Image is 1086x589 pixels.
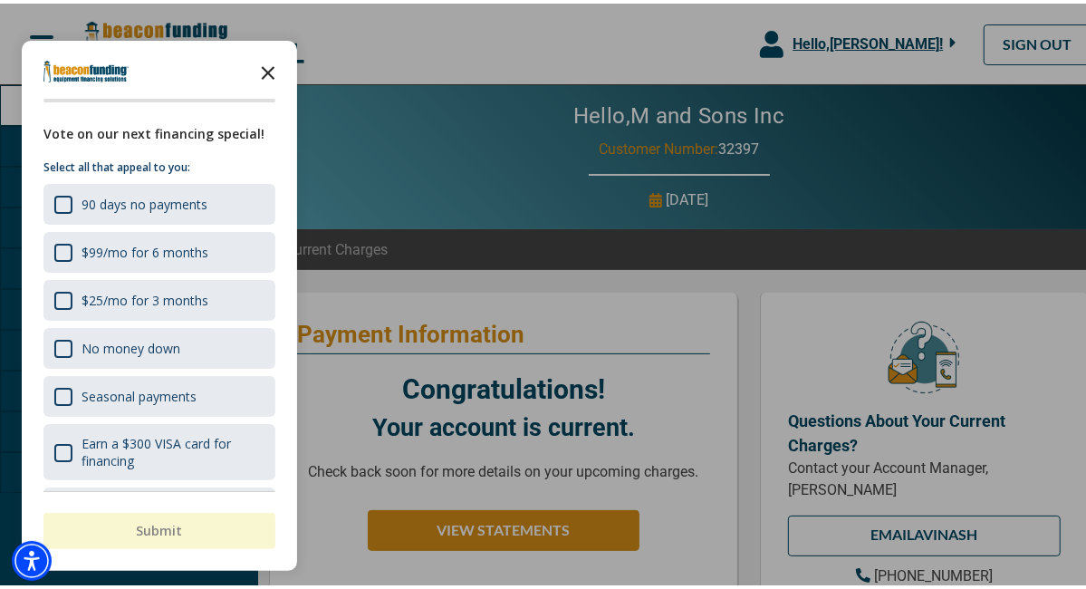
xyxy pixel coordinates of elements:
[43,372,275,413] div: Seasonal payments
[250,50,286,86] button: Close the survey
[22,37,297,567] div: Survey
[43,509,275,546] button: Submit
[82,288,208,305] div: $25/mo for 3 months
[82,384,197,401] div: Seasonal payments
[82,192,207,209] div: 90 days no payments
[43,180,275,221] div: 90 days no payments
[43,228,275,269] div: $99/mo for 6 months
[43,121,275,140] div: Vote on our next financing special!
[43,484,275,525] div: Working capital
[43,276,275,317] div: $25/mo for 3 months
[12,537,52,577] div: Accessibility Menu
[43,57,129,79] img: Company logo
[82,336,180,353] div: No money down
[43,420,275,477] div: Earn a $300 VISA card for financing
[82,240,208,257] div: $99/mo for 6 months
[82,431,264,466] div: Earn a $300 VISA card for financing
[43,324,275,365] div: No money down
[43,155,275,173] p: Select all that appeal to you:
